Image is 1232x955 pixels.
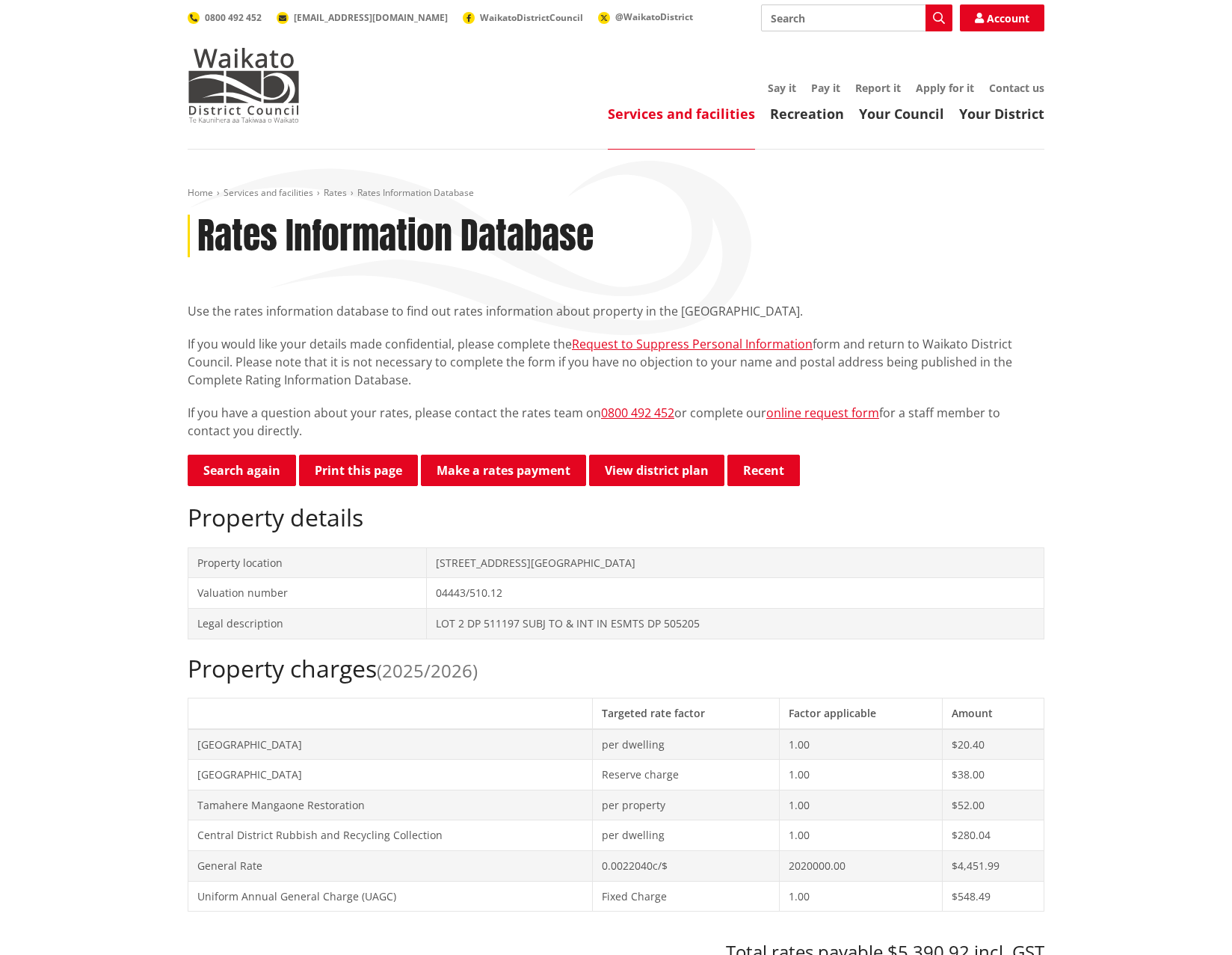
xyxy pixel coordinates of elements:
[942,820,1044,851] td: $280.04
[770,105,844,123] a: Recreation
[188,186,213,199] a: Home
[598,10,693,23] a: @WaikatoDistrict
[811,81,840,95] a: Pay it
[942,790,1044,820] td: $52.00
[463,11,583,24] a: WaikatoDistrictCouncil
[779,850,942,881] td: 2020000.00
[188,547,427,578] td: Property location
[727,455,800,486] button: Recent
[593,698,780,728] th: Targeted rate factor
[855,81,901,95] a: Report it
[188,881,593,912] td: Uniform Annual General Charge (UAGC)
[188,48,300,123] img: Waikato District Council - Te Kaunihera aa Takiwaa o Waikato
[859,105,944,123] a: Your Council
[299,455,418,486] button: Print this page
[601,405,674,421] a: 0800 492 452
[188,729,593,760] td: [GEOGRAPHIC_DATA]
[421,455,586,486] a: Make a rates payment
[960,4,1044,31] a: Account
[205,11,262,24] span: 0800 492 452
[959,105,1044,123] a: Your District
[188,654,1044,683] h2: Property charges
[377,658,478,683] span: (2025/2026)
[942,698,1044,728] th: Amount
[779,820,942,851] td: 1.00
[615,10,693,23] span: @WaikatoDistrict
[779,881,942,912] td: 1.00
[593,729,780,760] td: per dwelling
[357,186,474,199] span: Rates Information Database
[324,186,347,199] a: Rates
[427,547,1044,578] td: [STREET_ADDRESS][GEOGRAPHIC_DATA]
[766,405,879,421] a: online request form
[294,11,448,24] span: [EMAIL_ADDRESS][DOMAIN_NAME]
[916,81,974,95] a: Apply for it
[188,578,427,609] td: Valuation number
[188,404,1044,440] p: If you have a question about your rates, please contact the rates team on or complete our for a s...
[480,11,583,24] span: WaikatoDistrictCouncil
[593,790,780,820] td: per property
[989,81,1044,95] a: Contact us
[779,698,942,728] th: Factor applicable
[188,760,593,790] td: [GEOGRAPHIC_DATA]
[572,336,813,352] a: Request to Suppress Personal Information
[942,729,1044,760] td: $20.40
[779,760,942,790] td: 1.00
[427,578,1044,609] td: 04443/510.12
[593,881,780,912] td: Fixed Charge
[942,850,1044,881] td: $4,451.99
[768,81,796,95] a: Say it
[188,790,593,820] td: Tamahere Mangaone Restoration
[608,105,755,123] a: Services and facilities
[779,729,942,760] td: 1.00
[224,186,313,199] a: Services and facilities
[197,215,594,258] h1: Rates Information Database
[277,11,448,24] a: [EMAIL_ADDRESS][DOMAIN_NAME]
[188,187,1044,200] nav: breadcrumb
[942,760,1044,790] td: $38.00
[188,503,1044,532] h2: Property details
[589,455,724,486] a: View district plan
[427,608,1044,639] td: LOT 2 DP 511197 SUBJ TO & INT IN ESMTS DP 505205
[188,455,296,486] a: Search again
[188,608,427,639] td: Legal description
[188,11,262,24] a: 0800 492 452
[593,820,780,851] td: per dwelling
[188,335,1044,389] p: If you would like your details made confidential, please complete the form and return to Waikato ...
[188,820,593,851] td: Central District Rubbish and Recycling Collection
[942,881,1044,912] td: $548.49
[593,850,780,881] td: 0.0022040c/$
[188,302,1044,320] p: Use the rates information database to find out rates information about property in the [GEOGRAPHI...
[779,790,942,820] td: 1.00
[761,4,952,31] input: Search input
[188,850,593,881] td: General Rate
[593,760,780,790] td: Reserve charge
